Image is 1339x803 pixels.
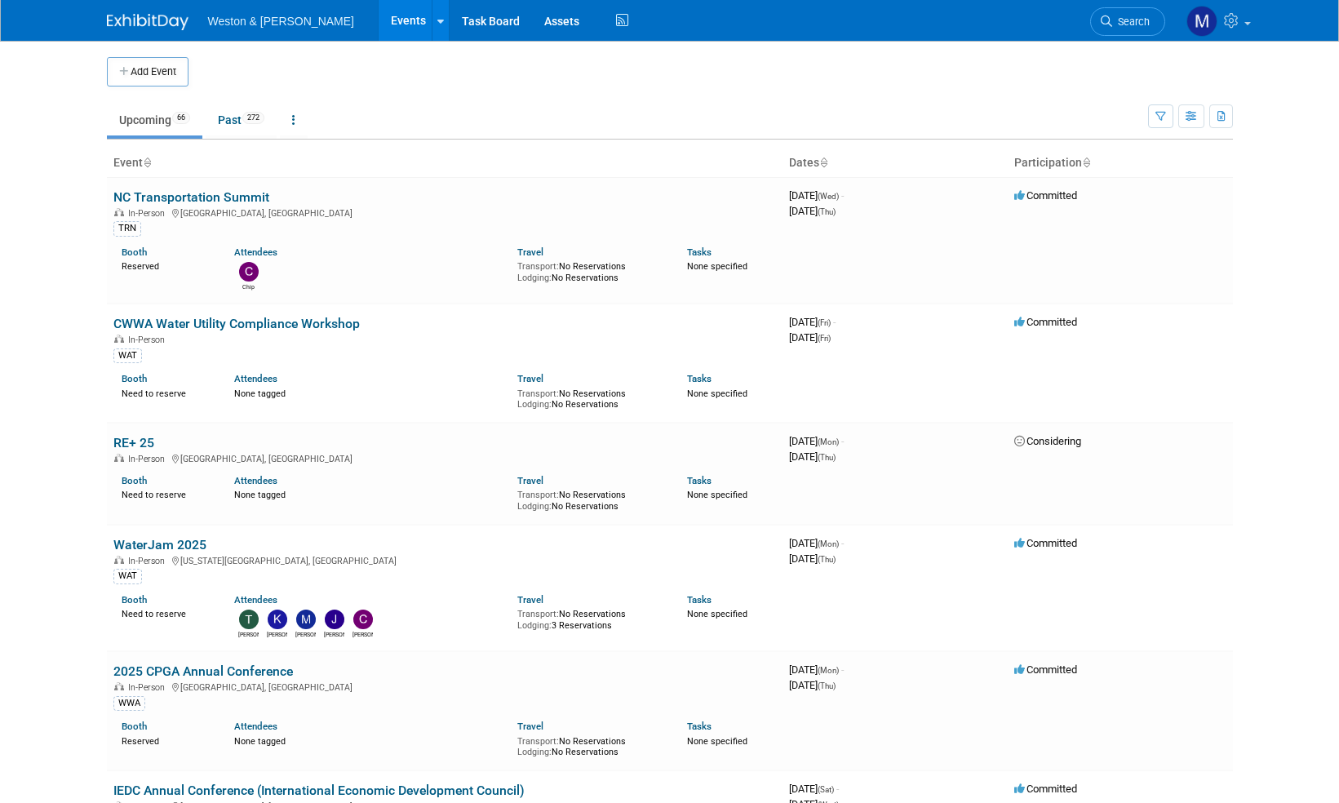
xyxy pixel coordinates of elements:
span: Committed [1014,316,1077,328]
a: Search [1090,7,1165,36]
span: - [841,537,844,549]
div: WAT [113,348,142,363]
div: No Reservations 3 Reservations [517,606,663,631]
span: [DATE] [789,679,836,691]
a: Travel [517,594,543,606]
div: Chip Hutchens [238,282,259,291]
span: Lodging: [517,273,552,283]
th: Dates [783,149,1008,177]
a: Travel [517,246,543,258]
a: Travel [517,721,543,732]
div: Tony Zerilli [238,629,259,639]
div: [GEOGRAPHIC_DATA], [GEOGRAPHIC_DATA] [113,680,776,693]
div: TRN [113,221,141,236]
a: RE+ 25 [113,435,154,450]
span: (Thu) [818,555,836,564]
img: In-Person Event [114,454,124,462]
div: None tagged [234,733,505,748]
span: 272 [242,112,264,124]
div: No Reservations No Reservations [517,258,663,283]
span: [DATE] [789,435,844,447]
a: CWWA Water Utility Compliance Workshop [113,316,360,331]
a: Attendees [234,475,277,486]
span: [DATE] [789,316,836,328]
a: Booth [122,373,147,384]
span: (Mon) [818,666,839,675]
span: [DATE] [789,189,844,202]
span: - [841,435,844,447]
div: Jason Gillespie [324,629,344,639]
span: Transport: [517,388,559,399]
div: None tagged [234,486,505,501]
div: [GEOGRAPHIC_DATA], [GEOGRAPHIC_DATA] [113,206,776,219]
div: Reserved [122,258,211,273]
span: (Mon) [818,437,839,446]
a: Tasks [687,594,712,606]
span: Lodging: [517,501,552,512]
a: Attendees [234,721,277,732]
span: [DATE] [789,205,836,217]
span: (Fri) [818,334,831,343]
a: Past272 [206,104,277,135]
span: None specified [687,261,747,272]
span: [DATE] [789,783,839,795]
span: None specified [687,736,747,747]
div: WAT [113,569,142,583]
span: None specified [687,388,747,399]
a: Upcoming66 [107,104,202,135]
a: Attendees [234,373,277,384]
div: [GEOGRAPHIC_DATA], [GEOGRAPHIC_DATA] [113,451,776,464]
div: WWA [113,696,145,711]
div: No Reservations No Reservations [517,486,663,512]
span: Committed [1014,783,1077,795]
span: [DATE] [789,331,831,344]
th: Event [107,149,783,177]
span: Transport: [517,736,559,747]
span: - [836,783,839,795]
span: Committed [1014,189,1077,202]
span: (Fri) [818,318,831,327]
div: Reserved [122,733,211,748]
img: In-Person Event [114,556,124,564]
a: Attendees [234,594,277,606]
span: Lodging: [517,747,552,757]
span: - [841,189,844,202]
span: [DATE] [789,552,836,565]
a: Sort by Start Date [819,156,827,169]
div: Need to reserve [122,606,211,620]
div: [US_STATE][GEOGRAPHIC_DATA], [GEOGRAPHIC_DATA] [113,553,776,566]
div: Charles Gant [352,629,373,639]
div: Need to reserve [122,385,211,400]
a: IEDC Annual Conference (International Economic Development Council) [113,783,525,798]
img: In-Person Event [114,682,124,690]
a: NC Transportation Summit [113,189,269,205]
img: Tony Zerilli [239,610,259,629]
span: - [841,663,844,676]
span: (Mon) [818,539,839,548]
img: Kevin MacKinnon [268,610,287,629]
span: [DATE] [789,663,844,676]
img: ExhibitDay [107,14,188,30]
a: Attendees [234,246,277,258]
a: Booth [122,475,147,486]
a: Booth [122,721,147,732]
span: - [833,316,836,328]
span: Transport: [517,261,559,272]
span: Committed [1014,537,1077,549]
span: Transport: [517,490,559,500]
span: Committed [1014,663,1077,676]
div: Need to reserve [122,486,211,501]
img: Mary Ann Trujillo [1186,6,1217,37]
span: (Sat) [818,785,834,794]
span: In-Person [128,556,170,566]
span: (Thu) [818,207,836,216]
div: Kevin MacKinnon [267,629,287,639]
span: (Thu) [818,681,836,690]
a: 2025 CPGA Annual Conference [113,663,293,679]
a: Sort by Event Name [143,156,151,169]
img: In-Person Event [114,208,124,216]
span: Considering [1014,435,1081,447]
span: None specified [687,609,747,619]
span: None specified [687,490,747,500]
div: No Reservations No Reservations [517,385,663,410]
